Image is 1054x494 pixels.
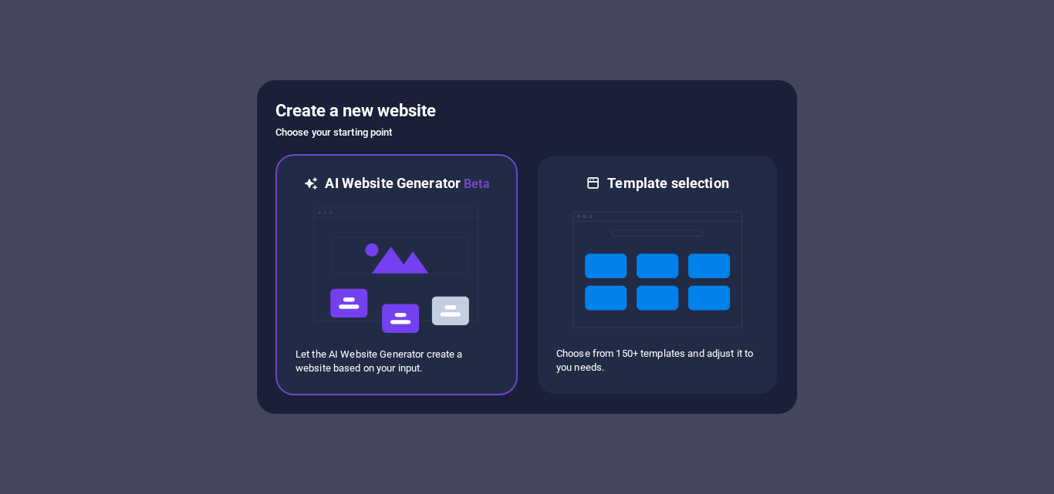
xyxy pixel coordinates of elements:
[312,193,481,348] img: ai
[607,174,728,193] h6: Template selection
[275,154,518,395] div: AI Website GeneratorBetaaiLet the AI Website Generator create a website based on your input.
[296,348,498,375] p: Let the AI Website Generator create a website based on your input.
[275,99,779,123] h5: Create a new website
[556,347,758,375] p: Choose from 150+ templates and adjust it to you needs.
[275,123,779,142] h6: Choose your starting point
[461,176,490,191] span: Beta
[536,154,779,395] div: Template selectionChoose from 150+ templates and adjust it to you needs.
[325,174,489,193] h6: AI Website Generator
